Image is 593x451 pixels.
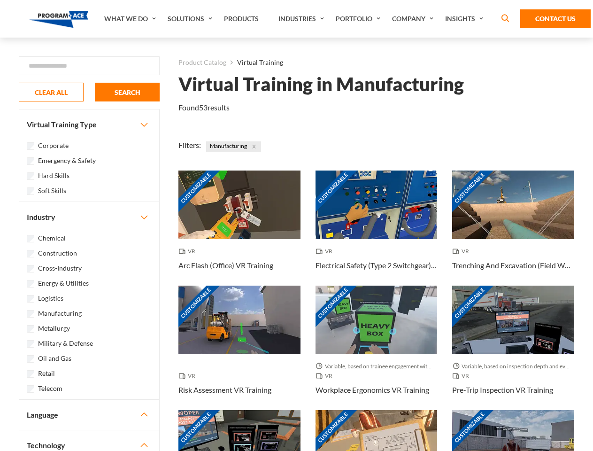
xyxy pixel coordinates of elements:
h3: Trenching And Excavation (Field Work) VR Training [452,260,574,271]
span: VR [316,371,336,381]
input: Logistics [27,295,34,303]
label: Metallurgy [38,323,70,334]
label: Hard Skills [38,171,69,181]
span: Variable, based on inspection depth and event interaction. [452,362,574,371]
a: Customizable Thumbnail - Electrical Safety (Type 2 Switchgear) VR Training VR Electrical Safety (... [316,171,438,286]
a: Contact Us [520,9,591,28]
span: VR [452,371,473,381]
label: Chemical [38,233,66,243]
input: Construction [27,250,34,257]
span: Variable, based on trainee engagement with exercises. [316,362,438,371]
label: Retail [38,368,55,379]
nav: breadcrumb [178,56,574,69]
span: VR [316,247,336,256]
a: Customizable Thumbnail - Arc Flash (Office) VR Training VR Arc Flash (Office) VR Training [178,171,300,286]
h3: Pre-Trip Inspection VR Training [452,384,553,396]
li: Virtual Training [226,56,283,69]
input: Corporate [27,142,34,150]
input: Cross-Industry [27,265,34,272]
h3: Electrical Safety (Type 2 Switchgear) VR Training [316,260,438,271]
a: Product Catalog [178,56,226,69]
label: Oil and Gas [38,353,71,364]
label: Manufacturing [38,308,82,319]
em: 53 [199,103,208,112]
input: Hard Skills [27,172,34,180]
label: Construction [38,248,77,258]
input: Retail [27,370,34,378]
h3: Arc Flash (Office) VR Training [178,260,273,271]
span: VR [178,247,199,256]
img: Program-Ace [29,11,89,28]
a: Customizable Thumbnail - Workplace Ergonomics VR Training Variable, based on trainee engagement w... [316,286,438,410]
input: Chemical [27,235,34,242]
button: CLEAR ALL [19,83,84,101]
label: Soft Skills [38,186,66,196]
button: Industry [19,202,159,232]
label: Energy & Utilities [38,278,89,288]
input: Soft Skills [27,187,34,195]
span: Filters: [178,140,201,149]
span: Manufacturing [206,141,261,152]
button: Close [249,141,259,152]
button: Virtual Training Type [19,109,159,140]
a: Customizable Thumbnail - Trenching And Excavation (Field Work) VR Training VR Trenching And Excav... [452,171,574,286]
input: Emergency & Safety [27,157,34,165]
input: Military & Defense [27,340,34,348]
label: Cross-Industry [38,263,82,273]
a: Customizable Thumbnail - Risk Assessment VR Training VR Risk Assessment VR Training [178,286,300,410]
h3: Workplace Ergonomics VR Training [316,384,429,396]
label: Corporate [38,140,69,151]
input: Metallurgy [27,325,34,333]
span: VR [178,371,199,381]
p: Found results [178,102,230,113]
span: VR [452,247,473,256]
label: Logistics [38,293,63,303]
a: Customizable Thumbnail - Pre-Trip Inspection VR Training Variable, based on inspection depth and ... [452,286,574,410]
label: Military & Defense [38,338,93,349]
input: Oil and Gas [27,355,34,363]
input: Telecom [27,385,34,393]
input: Energy & Utilities [27,280,34,288]
button: Language [19,400,159,430]
label: Emergency & Safety [38,156,96,166]
input: Manufacturing [27,310,34,318]
h1: Virtual Training in Manufacturing [178,76,464,93]
label: Telecom [38,383,62,394]
h3: Risk Assessment VR Training [178,384,271,396]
